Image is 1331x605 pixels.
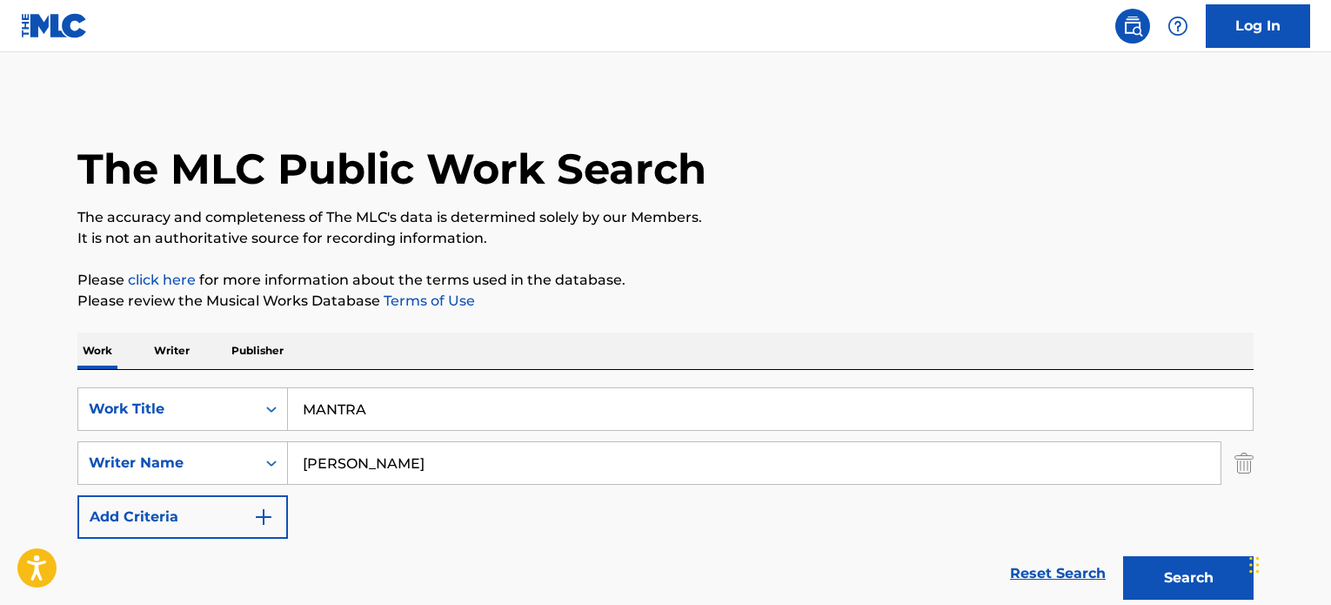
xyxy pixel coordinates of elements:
img: Delete Criterion [1234,441,1254,485]
button: Search [1123,556,1254,600]
a: click here [128,272,196,288]
p: The accuracy and completeness of The MLC's data is determined solely by our Members. [77,207,1254,228]
a: Public Search [1115,9,1150,44]
p: Writer [149,333,195,369]
div: Work Title [89,399,245,420]
p: It is not an authoritative source for recording information. [77,228,1254,249]
div: Writer Name [89,453,245,474]
div: Drag [1249,539,1260,591]
img: search [1122,16,1143,37]
img: MLC Logo [21,13,88,38]
a: Log In [1206,4,1310,48]
img: help [1167,16,1188,37]
p: Please review the Musical Works Database [77,291,1254,312]
p: Work [77,333,117,369]
a: Terms of Use [380,292,475,309]
a: Reset Search [1001,555,1114,593]
p: Publisher [226,333,289,369]
h1: The MLC Public Work Search [77,143,706,195]
button: Add Criteria [77,495,288,539]
p: Please for more information about the terms used in the database. [77,270,1254,291]
img: 9d2ae6d4665cec9f34b9.svg [253,507,274,528]
iframe: Chat Widget [1244,521,1331,605]
div: Help [1160,9,1195,44]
